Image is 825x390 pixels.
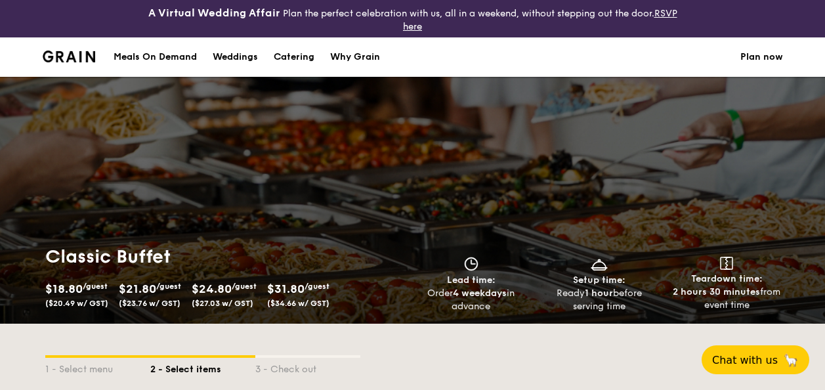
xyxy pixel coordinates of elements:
span: $31.80 [267,282,305,296]
a: Plan now [740,37,783,77]
div: Plan the perfect celebration with us, all in a weekend, without stepping out the door. [138,5,688,32]
a: Meals On Demand [106,37,205,77]
strong: 1 hour [585,288,613,299]
span: ($27.03 w/ GST) [192,299,253,308]
span: Chat with us [712,354,778,366]
a: Catering [266,37,322,77]
button: Chat with us🦙 [702,345,809,374]
span: ($23.76 w/ GST) [119,299,180,308]
span: Lead time: [447,274,496,286]
img: icon-teardown.65201eee.svg [720,257,733,270]
span: $24.80 [192,282,232,296]
span: ($20.49 w/ GST) [45,299,108,308]
div: 1 - Select menu [45,358,150,376]
div: Catering [274,37,314,77]
span: /guest [83,282,108,291]
span: 🦙 [783,353,799,368]
a: Logotype [43,51,96,62]
strong: 4 weekdays [453,288,507,299]
div: Weddings [213,37,258,77]
div: from event time [668,286,786,312]
span: Setup time: [573,274,625,286]
span: /guest [232,282,257,291]
span: /guest [305,282,329,291]
span: $18.80 [45,282,83,296]
img: icon-clock.2db775ea.svg [461,257,481,271]
div: Meals On Demand [114,37,197,77]
div: Order in advance [413,287,530,313]
div: Ready before serving time [540,287,658,313]
span: /guest [156,282,181,291]
div: Why Grain [330,37,380,77]
div: 3 - Check out [255,358,360,376]
a: Why Grain [322,37,388,77]
strong: 2 hours 30 minutes [673,286,760,297]
span: Teardown time: [691,273,763,284]
span: ($34.66 w/ GST) [267,299,329,308]
img: Grain [43,51,96,62]
h4: A Virtual Wedding Affair [148,5,280,21]
a: Weddings [205,37,266,77]
div: 2 - Select items [150,358,255,376]
span: $21.80 [119,282,156,296]
h1: Classic Buffet [45,245,408,269]
img: icon-dish.430c3a2e.svg [589,257,609,271]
